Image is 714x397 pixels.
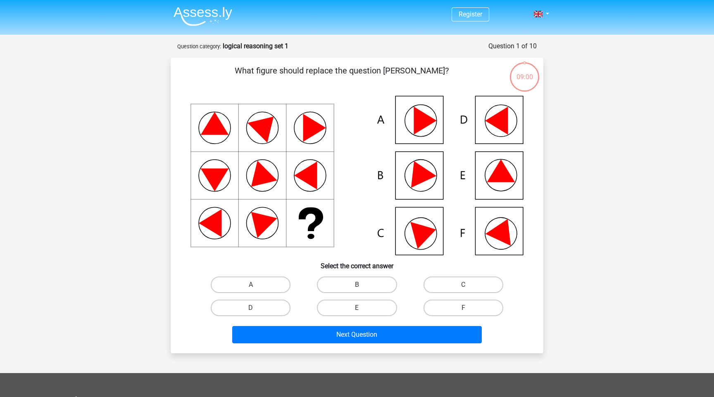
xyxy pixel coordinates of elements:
img: Assessly [174,7,232,26]
div: Question 1 of 10 [488,41,537,51]
a: Register [459,10,482,18]
label: F [424,300,503,316]
p: What figure should replace the question [PERSON_NAME]? [184,64,499,89]
div: 09:00 [509,61,540,82]
label: C [424,276,503,293]
label: B [317,276,397,293]
small: Question category: [177,43,221,50]
label: A [211,276,290,293]
label: D [211,300,290,316]
label: E [317,300,397,316]
button: Next Question [232,326,482,343]
h6: Select the correct answer [184,255,530,270]
strong: logical reasoning set 1 [223,42,288,50]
